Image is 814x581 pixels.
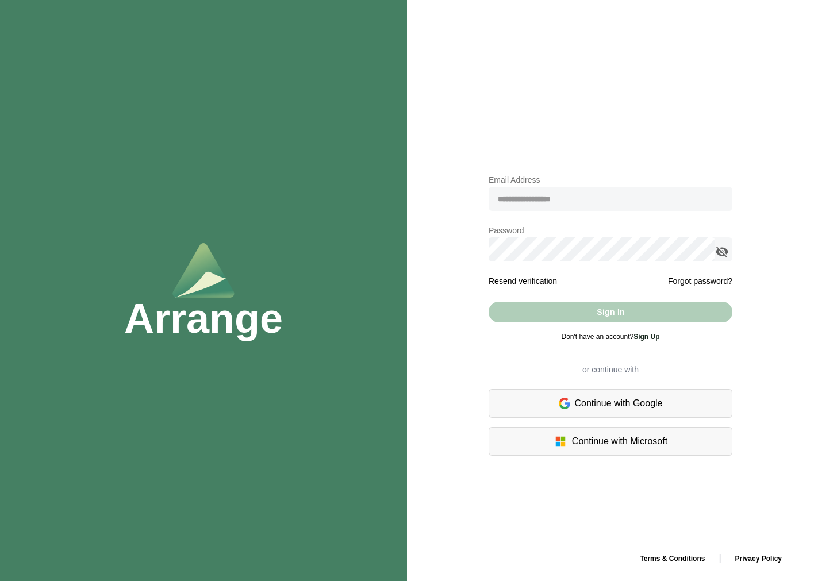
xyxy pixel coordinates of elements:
span: or continue with [573,364,648,375]
p: Email Address [489,173,732,187]
i: appended action [715,245,729,259]
p: Password [489,224,732,237]
h1: Arrange [124,298,283,339]
a: Resend verification [489,276,557,286]
a: Sign Up [633,333,659,341]
a: Privacy Policy [726,555,791,563]
a: Terms & Conditions [631,555,714,563]
a: Forgot password? [668,274,732,288]
span: | [719,553,721,563]
div: Continue with Google [489,389,732,418]
span: Don't have an account? [561,333,659,341]
img: microsoft-logo.7cf64d5f.svg [554,434,567,448]
div: Continue with Microsoft [489,427,732,456]
img: google-logo.6d399ca0.svg [559,397,570,410]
